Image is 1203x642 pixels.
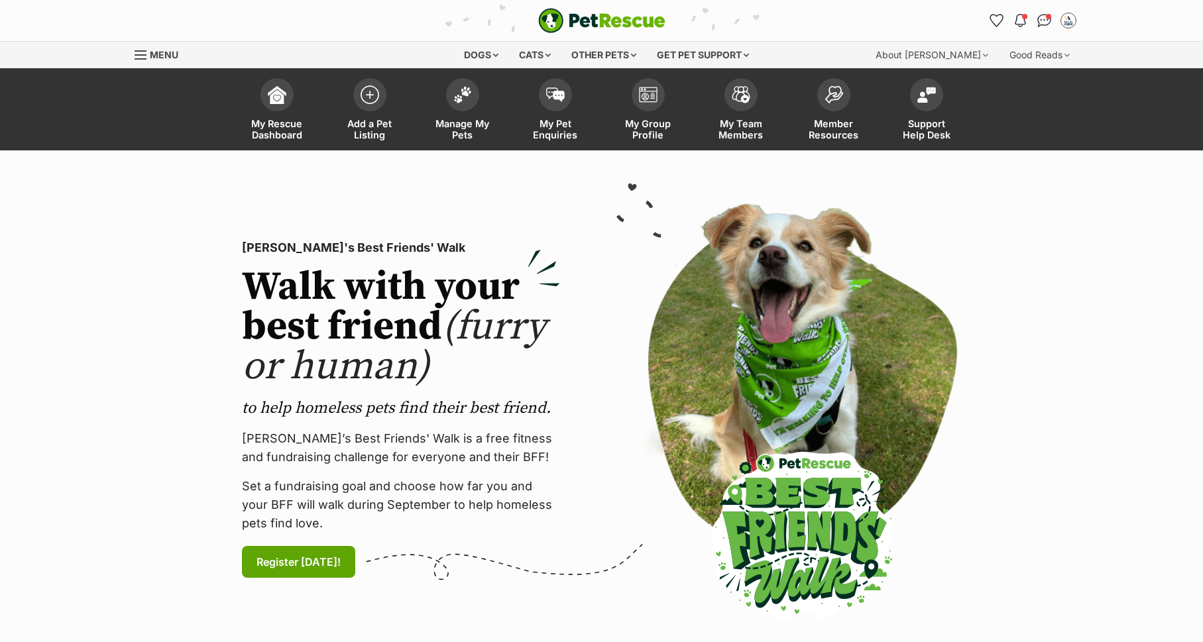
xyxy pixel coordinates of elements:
a: PetRescue [538,8,665,33]
img: logo-e224e6f780fb5917bec1dbf3a21bbac754714ae5b6737aabdf751b685950b380.svg [538,8,665,33]
a: Member Resources [787,72,880,150]
span: Manage My Pets [433,118,492,140]
span: My Rescue Dashboard [247,118,307,140]
span: Member Resources [804,118,864,140]
span: (furry or human) [242,302,546,392]
span: My Team Members [711,118,771,140]
a: Manage My Pets [416,72,509,150]
a: My Rescue Dashboard [231,72,323,150]
a: My Pet Enquiries [509,72,602,150]
img: group-profile-icon-3fa3cf56718a62981997c0bc7e787c4b2cf8bcc04b72c1350f741eb67cf2f40e.svg [639,87,658,103]
span: Menu [150,49,178,60]
a: My Group Profile [602,72,695,150]
img: dashboard-icon-eb2f2d2d3e046f16d808141f083e7271f6b2e854fb5c12c21221c1fb7104beca.svg [268,85,286,104]
button: My account [1058,10,1079,31]
img: notifications-46538b983faf8c2785f20acdc204bb7945ddae34d4c08c2a6579f10ce5e182be.svg [1015,14,1025,27]
div: Get pet support [648,42,758,68]
span: Register [DATE]! [257,554,341,570]
img: pet-enquiries-icon-7e3ad2cf08bfb03b45e93fb7055b45f3efa6380592205ae92323e6603595dc1f.svg [546,87,565,102]
a: Register [DATE]! [242,546,355,578]
a: Add a Pet Listing [323,72,416,150]
img: Anita Butko profile pic [1062,14,1075,27]
p: Set a fundraising goal and choose how far you and your BFF will walk during September to help hom... [242,477,560,533]
p: [PERSON_NAME]’s Best Friends' Walk is a free fitness and fundraising challenge for everyone and t... [242,429,560,466]
p: to help homeless pets find their best friend. [242,398,560,419]
img: manage-my-pets-icon-02211641906a0b7f246fdf0571729dbe1e7629f14944591b6c1af311fb30b64b.svg [453,86,472,103]
div: Dogs [455,42,508,68]
span: Support Help Desk [897,118,956,140]
a: Support Help Desk [880,72,973,150]
div: Cats [510,42,560,68]
span: My Group Profile [618,118,678,140]
h2: Walk with your best friend [242,268,560,387]
p: [PERSON_NAME]'s Best Friends' Walk [242,239,560,257]
a: Conversations [1034,10,1055,31]
img: add-pet-listing-icon-0afa8454b4691262ce3f59096e99ab1cd57d4a30225e0717b998d2c9b9846f56.svg [361,85,379,104]
img: help-desk-icon-fdf02630f3aa405de69fd3d07c3f3aa587a6932b1a1747fa1d2bba05be0121f9.svg [917,87,936,103]
div: Good Reads [1000,42,1079,68]
a: My Team Members [695,72,787,150]
button: Notifications [1010,10,1031,31]
img: member-resources-icon-8e73f808a243e03378d46382f2149f9095a855e16c252ad45f914b54edf8863c.svg [825,85,843,103]
img: chat-41dd97257d64d25036548639549fe6c8038ab92f7586957e7f3b1b290dea8141.svg [1037,14,1051,27]
a: Menu [135,42,188,66]
div: About [PERSON_NAME] [866,42,998,68]
ul: Account quick links [986,10,1079,31]
span: Add a Pet Listing [340,118,400,140]
img: team-members-icon-5396bd8760b3fe7c0b43da4ab00e1e3bb1a5d9ba89233759b79545d2d3fc5d0d.svg [732,86,750,103]
span: My Pet Enquiries [526,118,585,140]
div: Other pets [562,42,646,68]
a: Favourites [986,10,1007,31]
